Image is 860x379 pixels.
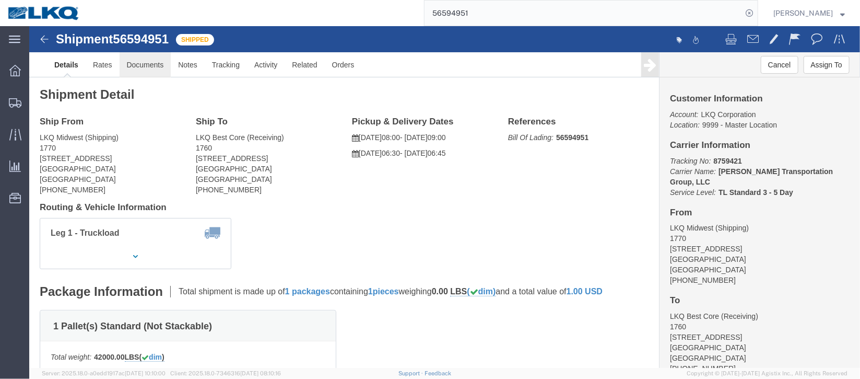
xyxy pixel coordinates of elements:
img: logo [7,5,80,21]
input: Search for shipment number, reference number [425,1,742,26]
a: Support [398,370,425,376]
iframe: FS Legacy Container [29,26,860,368]
span: [DATE] 08:10:16 [240,370,281,376]
span: [DATE] 10:10:00 [125,370,166,376]
span: Copyright © [DATE]-[DATE] Agistix Inc., All Rights Reserved [687,369,847,378]
span: Client: 2025.18.0-7346316 [170,370,281,376]
a: Feedback [425,370,451,376]
span: Server: 2025.18.0-a0edd1917ac [42,370,166,376]
span: Christopher Sanchez [773,7,833,19]
button: [PERSON_NAME] [773,7,845,19]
